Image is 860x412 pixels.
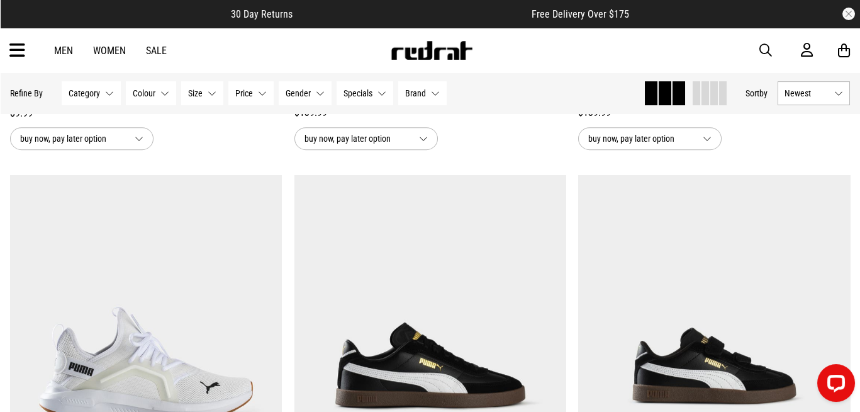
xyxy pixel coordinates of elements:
[231,8,293,20] span: 30 Day Returns
[235,88,253,98] span: Price
[279,81,332,105] button: Gender
[746,86,768,101] button: Sortby
[405,88,426,98] span: Brand
[10,127,154,150] button: buy now, pay later option
[146,45,167,57] a: Sale
[188,88,203,98] span: Size
[588,131,693,146] span: buy now, pay later option
[20,131,125,146] span: buy now, pay later option
[54,45,73,57] a: Men
[62,81,121,105] button: Category
[785,88,829,98] span: Newest
[337,81,393,105] button: Specials
[578,127,722,150] button: buy now, pay later option
[10,88,43,98] p: Refine By
[304,131,409,146] span: buy now, pay later option
[759,88,768,98] span: by
[294,127,438,150] button: buy now, pay later option
[69,88,100,98] span: Category
[286,88,311,98] span: Gender
[133,88,155,98] span: Colour
[807,359,860,412] iframe: LiveChat chat widget
[532,8,629,20] span: Free Delivery Over $175
[778,81,850,105] button: Newest
[228,81,274,105] button: Price
[343,88,372,98] span: Specials
[181,81,223,105] button: Size
[398,81,447,105] button: Brand
[93,45,126,57] a: Women
[318,8,506,20] iframe: Customer reviews powered by Trustpilot
[390,41,473,60] img: Redrat logo
[126,81,176,105] button: Colour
